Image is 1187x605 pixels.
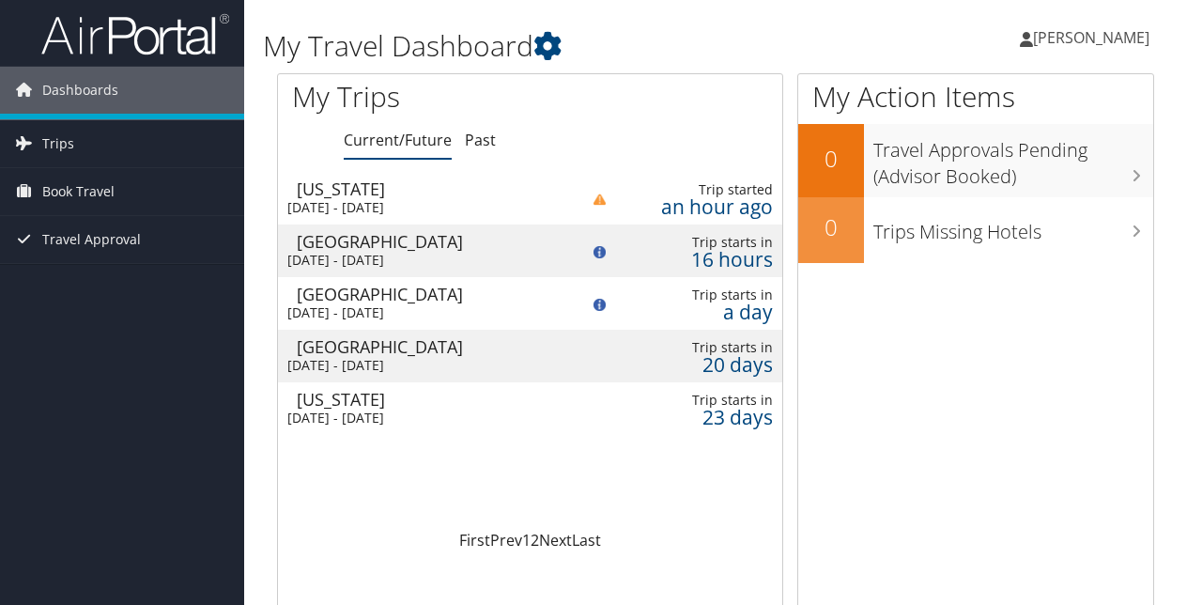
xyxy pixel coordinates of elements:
[287,410,551,427] div: [DATE] - [DATE]
[624,234,772,251] div: Trip starts in
[297,338,561,355] div: [GEOGRAPHIC_DATA]
[798,124,1153,196] a: 0Travel Approvals Pending (Advisor Booked)
[593,194,606,206] img: alert-flat-solid-caution.png
[624,251,772,268] div: 16 hours
[1020,9,1168,66] a: [PERSON_NAME]
[297,286,561,302] div: [GEOGRAPHIC_DATA]
[1033,27,1149,48] span: [PERSON_NAME]
[873,209,1153,245] h3: Trips Missing Hotels
[624,198,772,215] div: an hour ago
[459,530,490,551] a: First
[798,211,864,243] h2: 0
[873,128,1153,190] h3: Travel Approvals Pending (Advisor Booked)
[465,130,496,150] a: Past
[593,299,606,311] img: alert-flat-solid-info.png
[42,120,74,167] span: Trips
[798,143,864,175] h2: 0
[624,392,772,409] div: Trip starts in
[798,197,1153,263] a: 0Trips Missing Hotels
[287,304,551,321] div: [DATE] - [DATE]
[41,12,229,56] img: airportal-logo.png
[287,199,551,216] div: [DATE] - [DATE]
[297,180,561,197] div: [US_STATE]
[522,530,531,551] a: 1
[798,77,1153,116] h1: My Action Items
[624,339,772,356] div: Trip starts in
[287,252,551,269] div: [DATE] - [DATE]
[490,530,522,551] a: Prev
[287,357,551,374] div: [DATE] - [DATE]
[624,287,772,303] div: Trip starts in
[624,303,772,320] div: a day
[42,168,115,215] span: Book Travel
[572,530,601,551] a: Last
[531,530,539,551] a: 2
[42,216,141,263] span: Travel Approval
[344,130,452,150] a: Current/Future
[292,77,558,116] h1: My Trips
[297,391,561,408] div: [US_STATE]
[593,246,606,258] img: alert-flat-solid-info.png
[263,26,867,66] h1: My Travel Dashboard
[624,409,772,426] div: 23 days
[297,233,561,250] div: [GEOGRAPHIC_DATA]
[624,356,772,373] div: 20 days
[42,67,118,114] span: Dashboards
[539,530,572,551] a: Next
[624,181,772,198] div: Trip started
